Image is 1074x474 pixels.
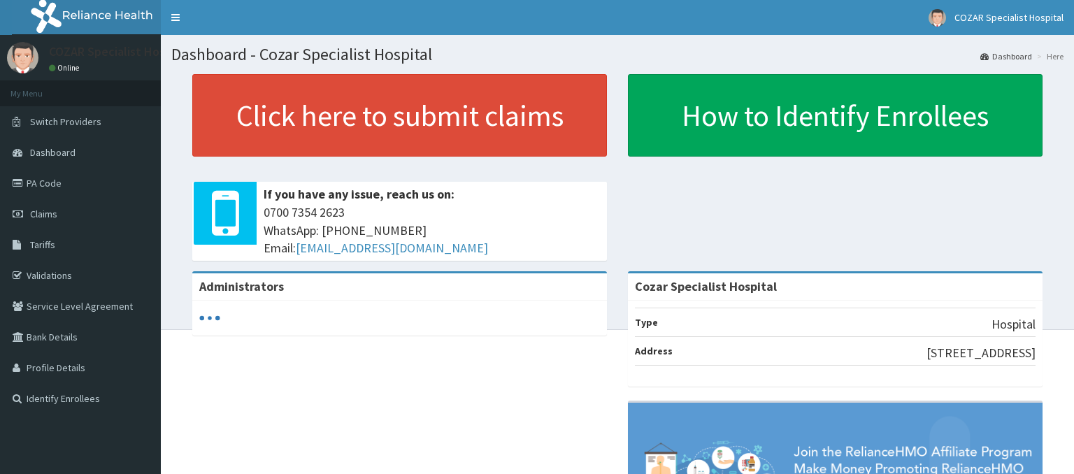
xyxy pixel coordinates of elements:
p: [STREET_ADDRESS] [926,344,1036,362]
span: Switch Providers [30,115,101,128]
a: Click here to submit claims [192,74,607,157]
img: User Image [7,42,38,73]
p: COZAR Specialist Hospital [49,45,190,58]
a: Dashboard [980,50,1032,62]
span: Tariffs [30,238,55,251]
a: Online [49,63,83,73]
span: COZAR Specialist Hospital [954,11,1064,24]
b: If you have any issue, reach us on: [264,186,454,202]
p: Hospital [991,315,1036,333]
span: Claims [30,208,57,220]
a: [EMAIL_ADDRESS][DOMAIN_NAME] [296,240,488,256]
b: Administrators [199,278,284,294]
b: Address [635,345,673,357]
h1: Dashboard - Cozar Specialist Hospital [171,45,1064,64]
span: Dashboard [30,146,76,159]
img: User Image [929,9,946,27]
svg: audio-loading [199,308,220,329]
b: Type [635,316,658,329]
a: How to Identify Enrollees [628,74,1043,157]
strong: Cozar Specialist Hospital [635,278,777,294]
li: Here [1033,50,1064,62]
span: 0700 7354 2623 WhatsApp: [PHONE_NUMBER] Email: [264,203,600,257]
